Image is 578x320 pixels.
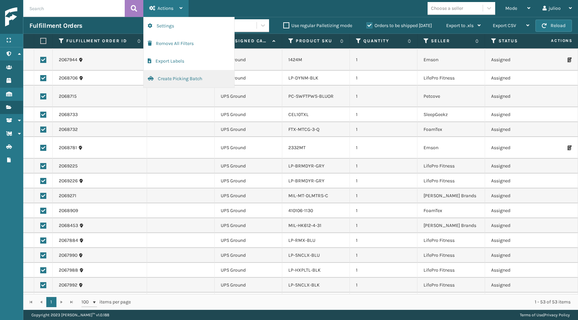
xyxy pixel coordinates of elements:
[350,278,417,293] td: 1
[59,267,78,274] a: 2067988
[81,299,92,305] span: 100
[144,52,234,70] button: Export Labels
[215,278,282,293] td: UPS Ground
[288,145,306,151] a: 2332MT
[31,310,109,320] p: Copyright 2023 [PERSON_NAME]™ v 1.0.188
[417,122,485,137] td: FoamTex
[59,282,77,289] a: 2067992
[350,159,417,174] td: 1
[59,111,78,118] a: 2068733
[485,188,553,203] td: Assigned
[363,38,404,44] label: Quantity
[417,86,485,107] td: Petcove
[485,86,553,107] td: Assigned
[350,49,417,71] td: 1
[288,267,321,273] a: LP-HXPLTL-BLK
[81,297,131,307] span: items per page
[485,203,553,218] td: Assigned
[350,174,417,188] td: 1
[215,218,282,233] td: UPS Ground
[417,188,485,203] td: [PERSON_NAME] Brands
[215,233,282,248] td: UPS Ground
[417,218,485,233] td: [PERSON_NAME] Brands
[288,57,302,63] a: 1424M
[417,159,485,174] td: LifePro Fitness
[417,203,485,218] td: FoamTex
[59,237,78,244] a: 2067884
[59,163,78,169] a: 2069225
[5,7,66,27] img: logo
[417,263,485,278] td: LifePro Fitness
[485,248,553,263] td: Assigned
[350,137,417,159] td: 1
[59,75,78,82] a: 2068706
[446,23,474,28] span: Export to .xls
[417,293,485,307] td: LifePro Fitness
[288,223,321,228] a: MIL-HK612-4-31
[520,313,543,317] a: Terms of Use
[288,112,309,117] a: CEL10TXL
[46,297,56,307] a: 1
[350,86,417,107] td: 1
[158,5,173,11] span: Actions
[144,35,234,52] button: Remove All Filters
[215,203,282,218] td: UPS Ground
[520,310,570,320] div: |
[485,233,553,248] td: Assigned
[59,207,78,214] a: 2068909
[350,122,417,137] td: 1
[485,218,553,233] td: Assigned
[215,107,282,122] td: UPS Ground
[535,20,572,32] button: Reload
[144,70,234,88] button: Create Picking Batch
[417,107,485,122] td: SleepGeekz
[59,178,78,184] a: 2069226
[59,93,77,100] a: 2068715
[215,71,282,86] td: UPS Ground
[59,222,78,229] a: 2068453
[485,71,553,86] td: Assigned
[499,38,539,44] label: Status
[29,22,82,30] h3: Fulfillment Orders
[288,75,318,81] a: LP-DYNM-BLK
[485,278,553,293] td: Assigned
[144,17,234,35] button: Settings
[417,137,485,159] td: Emson
[288,193,328,199] a: MIL-MT-DLMTRS-C
[59,192,76,199] a: 2069271
[288,252,320,258] a: LP-SNCLX-BLU
[417,174,485,188] td: LifePro Fitness
[350,188,417,203] td: 1
[215,49,282,71] td: UPS Ground
[485,107,553,122] td: Assigned
[59,126,78,133] a: 2068732
[417,233,485,248] td: LifePro Fitness
[215,293,282,307] td: UPS Ground
[288,237,315,243] a: LP-RMX-BLU
[485,122,553,137] td: Assigned
[215,122,282,137] td: UPS Ground
[215,174,282,188] td: UPS Ground
[417,278,485,293] td: LifePro Fitness
[288,127,319,132] a: FTX-MTCG-3-Q
[215,137,282,159] td: UPS Ground
[485,137,553,159] td: Assigned
[228,38,269,44] label: Assigned Carrier Service
[66,38,134,44] label: Fulfillment Order Id
[493,23,516,28] span: Export CSV
[505,5,517,11] span: Mode
[485,263,553,278] td: Assigned
[417,248,485,263] td: LifePro Fitness
[350,107,417,122] td: 1
[296,38,337,44] label: Product SKU
[350,263,417,278] td: 1
[417,49,485,71] td: Emson
[350,71,417,86] td: 1
[485,174,553,188] td: Assigned
[288,282,320,288] a: LP-SNCLX-BLK
[431,5,463,12] div: Choose a seller
[59,56,77,63] a: 2067944
[140,299,571,305] div: 1 - 53 of 53 items
[568,58,572,62] i: Print Packing Slip
[215,86,282,107] td: UPS Ground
